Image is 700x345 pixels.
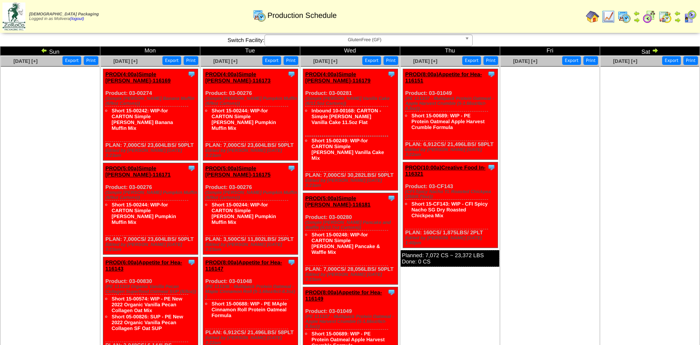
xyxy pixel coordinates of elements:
button: Export [262,56,281,65]
img: Tooltip [287,70,296,78]
img: arrowright.gif [674,17,681,23]
a: (logout) [70,17,84,21]
a: PROD(8:00a)Appetite for Hea-116151 [405,71,482,84]
span: Production Schedule [267,11,336,20]
button: Export [662,56,681,65]
button: Print [683,56,698,65]
div: Planned: 7,072 CS ~ 23,372 LBS Done: 0 CS [401,250,499,267]
td: Thu [400,47,500,56]
img: Tooltip [387,288,396,296]
div: (PE 111336 - Multipack Protein Oatmeal - Maple Cinnamon Roll (5-1.66oz/6ct-8.3oz) ) [205,284,298,299]
a: Short 15-CF143: WIP - CFI Spicy Nacho SG Dry Roasted Chickpea Mix [411,201,488,218]
img: arrowright.gif [633,17,640,23]
img: line_graph.gif [602,10,615,23]
img: Tooltip [187,164,196,172]
div: Product: 03-00281 PLAN: 7,000CS / 30,282LBS / 50PLT [303,69,398,191]
a: Short 15-00248: WIP-for CARTON Simple [PERSON_NAME] Pancake & Waffle Mix [311,232,380,255]
a: [DATE] [+] [413,58,437,64]
img: calendarblend.gif [643,10,656,23]
span: Logged in as Molivera [29,12,99,21]
a: PROD(10:00a)Creative Food In-116321 [405,164,486,177]
button: Export [362,56,381,65]
a: Short 05-00826: SUP - PE New 2022 Organic Vanilla Pecan Collagen SF Oat SUP [112,314,183,331]
span: [DEMOGRAPHIC_DATA] Packaging [29,12,99,17]
div: Edited by [PERSON_NAME] [DATE] 3:23am [205,148,298,158]
button: Export [562,56,581,65]
a: PROD(5:00a)Simple [PERSON_NAME]-116181 [305,195,371,208]
div: Edited by [PERSON_NAME] [DATE] 3:23am [305,178,398,188]
a: Short 15-00689: WIP - PE Protein Oatmeal Apple Harvest Crumble Formula [411,113,485,130]
img: Tooltip [287,258,296,266]
a: PROD(8:00a)Appetite for Hea-116149 [305,289,382,302]
div: (PE 111337 - Multipack Protein Oatmeal - Apple Harvest Crumble (5-1.66oz/6ct-8.3oz)) [405,96,498,111]
div: Edited by [PERSON_NAME] [DATE] 3:23am [105,148,198,158]
div: Edited by [PERSON_NAME] [DATE] 1:40pm [405,236,498,246]
a: Short 15-00244: WIP-for CARTON Simple [PERSON_NAME] Pumpkin Muffin Mix [112,202,176,225]
a: PROD(5:00a)Simple [PERSON_NAME]-116175 [205,165,271,178]
div: Product: 03-00276 PLAN: 7,000CS / 23,604LBS / 50PLT [203,69,298,161]
a: [DATE] [+] [513,58,537,64]
a: Short 15-00688: WIP - PE MAple Cinnamon Roll Protein Oatmeal Formula [212,301,287,318]
a: [DATE] [+] [13,58,37,64]
div: (CFI-Spicy Nacho TL Roasted Chickpea (250/0.75oz)) [405,189,498,199]
img: arrowleft.gif [633,10,640,17]
button: Print [184,56,198,65]
img: Tooltip [387,70,396,78]
button: Print [84,56,98,65]
button: Export [62,56,81,65]
div: Edited by [PERSON_NAME] [DATE] 3:23am [105,242,198,252]
button: Print [583,56,598,65]
a: Short 15-00244: WIP-for CARTON Simple [PERSON_NAME] Pumpkin Muffin Mix [212,202,276,225]
div: Edited by [PERSON_NAME] [DATE] 3:23am [305,272,398,282]
a: [DATE] [+] [613,58,637,64]
td: Wed [300,47,400,56]
span: [DATE] [+] [213,58,237,64]
a: [DATE] [+] [313,58,337,64]
button: Print [284,56,298,65]
img: Tooltip [287,164,296,172]
div: (PE 111337 - Multipack Protein Oatmeal - Apple Harvest Crumble (5-1.66oz/6ct-8.3oz)) [305,314,398,329]
div: (Simple [PERSON_NAME] Pumpkin Muffin (6/9oz Cartons)) [205,190,298,200]
a: Short 15-00249: WIP-for CARTON Simple [PERSON_NAME] Vanilla Cake Mix [311,138,384,161]
div: (Simple [PERSON_NAME] Pumpkin Muffin (6/9oz Cartons)) [205,96,298,106]
a: PROD(8:00a)Appetite for Hea-116147 [205,259,282,272]
td: Sun [0,47,100,56]
div: Product: 03-01049 PLAN: 6,912CS / 21,496LBS / 58PLT [403,69,498,160]
a: Short 15-00242: WIP-for CARTON Simple [PERSON_NAME] Banana Muffin Mix [112,108,173,131]
td: Tue [200,47,300,56]
img: arrowleft.gif [674,10,681,17]
div: Product: 03-00280 PLAN: 7,000CS / 28,056LBS / 50PLT [303,193,398,285]
a: PROD(5:00a)Simple [PERSON_NAME]-116171 [105,165,171,178]
img: calendarinout.gif [658,10,672,23]
a: [DATE] [+] [113,58,137,64]
img: Tooltip [187,70,196,78]
a: PROD(4:00a)Simple [PERSON_NAME]-116179 [305,71,371,84]
div: Edited by [PERSON_NAME] [DATE] 3:23am [205,242,298,252]
a: PROD(4:00a)Simple [PERSON_NAME]-116169 [105,71,171,84]
div: Product: 03-CF143 PLAN: 160CS / 1,875LBS / 2PLT [403,162,498,248]
div: (Simple [PERSON_NAME] Pumpkin Muffin (6/9oz Cartons)) [105,190,198,200]
img: calendarcustomer.gif [683,10,697,23]
img: Tooltip [387,194,396,202]
button: Print [483,56,498,65]
a: Short 15-00574: WIP - PE New 2022 Organic Vanilla Pecan Collagen Oat Mix [112,296,182,313]
img: zoroco-logo-small.webp [2,2,25,30]
div: (PE 111319 Organic Vanilla Pecan Collagen Superfood Oatmeal SUP (6/8oz)) [105,284,198,294]
a: PROD(6:00a)Appetite for Hea-116143 [105,259,182,272]
img: home.gif [586,10,599,23]
a: PROD(4:00a)Simple [PERSON_NAME]-116173 [205,71,271,84]
div: (Simple [PERSON_NAME] Pancake and Waffle (6/10.7oz Cartons)) [305,220,398,230]
div: Product: 03-00276 PLAN: 7,000CS / 23,604LBS / 50PLT [103,163,198,255]
div: Product: 03-00276 PLAN: 3,500CS / 11,802LBS / 25PLT [203,163,298,255]
button: Export [162,56,181,65]
img: Tooltip [487,70,496,78]
div: Product: 03-00274 PLAN: 7,000CS / 23,604LBS / 50PLT [103,69,198,161]
div: Edited by [PERSON_NAME] [DATE] 3:22am [405,147,498,157]
img: arrowleft.gif [41,47,47,54]
img: calendarprod.gif [253,9,266,22]
img: calendarprod.gif [618,10,631,23]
